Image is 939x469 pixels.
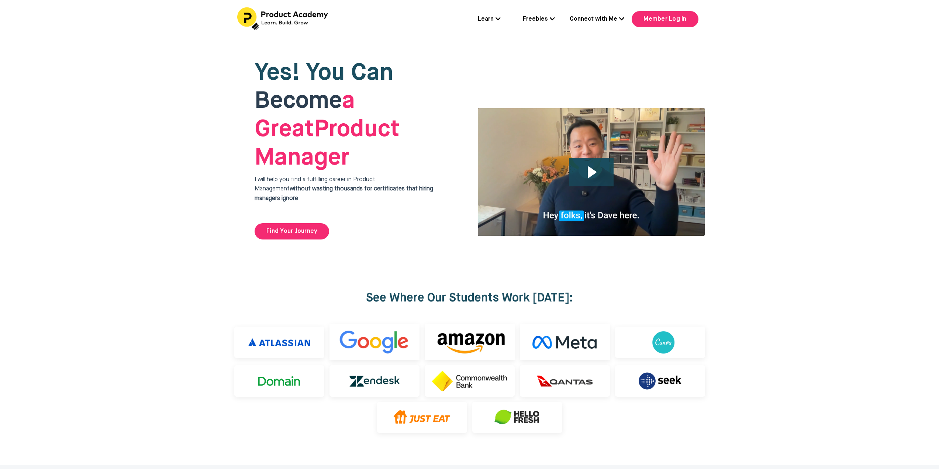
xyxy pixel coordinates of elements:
span: Product Manager [255,89,400,170]
a: Find Your Journey [255,223,329,239]
strong: a Great [255,89,355,141]
img: Header Logo [237,7,329,30]
strong: without wasting thousands for certificates that hiring managers ignore [255,186,433,201]
span: Become [255,89,342,113]
button: Play Video: file-uploads/sites/127338/video/4ffeae-3e1-a2cd-5ad6-eac528a42_Why_I_built_product_ac... [569,158,614,186]
span: I will help you find a fulfilling career in Product Management [255,177,433,201]
a: Member Log In [632,11,698,27]
span: Yes! You Can [255,61,393,85]
a: Learn [478,15,501,24]
a: Freebies [523,15,555,24]
strong: See Where Our Students Work [DATE]: [366,292,573,304]
a: Connect with Me [570,15,624,24]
